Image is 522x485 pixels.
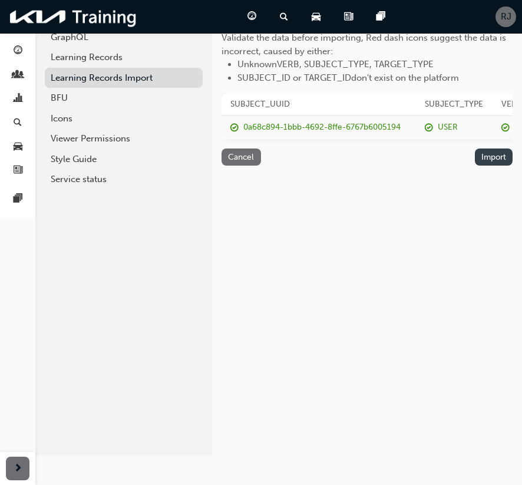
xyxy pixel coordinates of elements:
[51,153,197,166] div: Style Guide
[501,10,511,24] span: RJ
[270,5,302,29] a: search-icon
[45,149,203,170] a: Style Guide
[376,9,385,24] span: pages-icon
[51,91,197,105] div: BFU
[222,32,506,57] span: Validate the data before importing, Red dash icons suggest the data is incorrect, caused by either:
[45,169,203,190] a: Service status
[222,149,261,166] button: Cancel
[425,123,433,133] span: report_succeeded-icon
[51,31,197,44] div: GraphQL
[51,51,197,64] div: Learning Records
[475,149,513,166] button: Import
[14,166,22,176] span: news-icon
[51,132,197,146] div: Viewer Permissions
[312,9,321,24] span: car-icon
[14,94,22,104] span: chart-icon
[425,98,484,111] span: SUBJECT_TYPE
[14,194,22,204] span: pages-icon
[14,118,22,128] span: search-icon
[335,5,367,29] a: news-icon
[501,123,510,133] span: report_succeeded-icon
[45,128,203,149] a: Viewer Permissions
[438,121,458,134] div: USER
[14,46,22,57] span: guage-icon
[344,9,353,24] span: news-icon
[14,70,22,81] span: people-icon
[247,9,256,24] span: guage-icon
[6,5,141,29] img: kia-training
[51,112,197,126] div: Icons
[237,71,513,85] li: SUBJECT_ID or TARGET_ID don't exist on the platform
[230,98,407,111] span: SUBJECT_UUID
[14,141,22,152] span: car-icon
[243,121,401,134] div: 0a68c894-1bbb-4692-8ffe-6767b6005194
[230,123,239,133] span: report_succeeded-icon
[45,68,203,88] a: Learning Records Import
[45,108,203,129] a: Icons
[45,88,203,108] a: BFU
[238,5,270,29] a: guage-icon
[302,5,335,29] a: car-icon
[280,9,288,24] span: search-icon
[51,173,197,186] div: Service status
[495,6,516,27] button: RJ
[45,47,203,68] a: Learning Records
[237,58,513,71] li: Unknown VERB, SUBJECT_TYPE, TARGET_TYPE
[45,27,203,48] a: GraphQL
[14,461,22,476] span: next-icon
[367,5,399,29] a: pages-icon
